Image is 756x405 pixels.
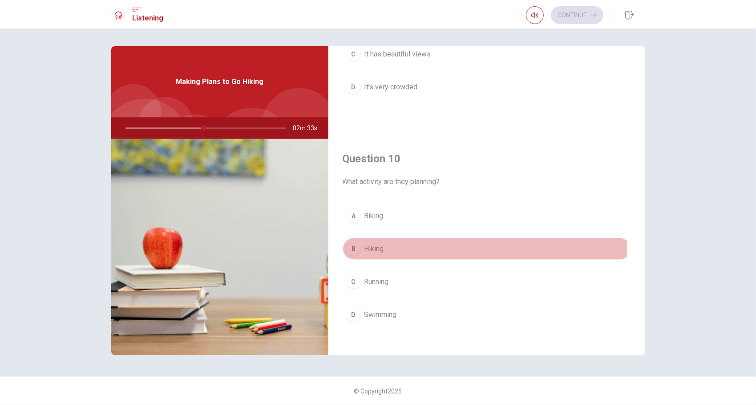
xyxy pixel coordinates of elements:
[343,304,631,326] button: DSwimming
[347,242,361,256] div: B
[176,76,263,87] span: Making Plans to Go Hiking
[364,277,389,287] span: Running
[354,388,402,395] span: © Copyright 2025
[364,211,384,221] span: Biking
[343,238,631,260] button: BHiking
[364,82,418,92] span: It’s very crowded
[133,7,164,13] span: EPT
[343,76,631,98] button: DIt’s very crowded
[347,47,361,61] div: C
[343,176,631,187] span: What activity are they planning?
[347,209,361,223] div: A
[343,205,631,227] button: ABiking
[133,13,164,24] h1: Listening
[343,152,631,166] h4: Question 10
[364,309,397,320] span: Swimming
[343,271,631,293] button: CRunning
[293,117,325,139] span: 02m 33s
[364,49,431,60] span: It has beautiful views
[343,43,631,65] button: CIt has beautiful views
[364,244,384,254] span: Hiking
[347,275,361,289] div: C
[347,80,361,94] div: D
[347,308,361,322] div: D
[111,139,328,355] img: Making Plans to Go Hiking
